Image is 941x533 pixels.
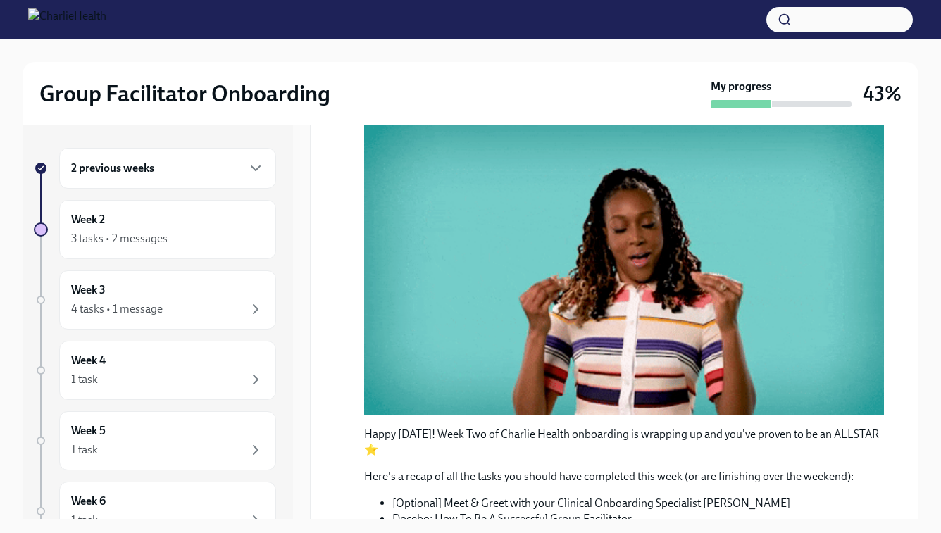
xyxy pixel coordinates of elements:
[71,161,154,176] h6: 2 previous weeks
[392,496,884,511] li: [Optional] Meet & Greet with your Clinical Onboarding Specialist [PERSON_NAME]
[39,80,330,108] h2: Group Facilitator Onboarding
[34,270,276,330] a: Week 34 tasks • 1 message
[364,123,884,415] button: Zoom image
[71,231,168,246] div: 3 tasks • 2 messages
[711,79,771,94] strong: My progress
[71,423,106,439] h6: Week 5
[71,513,98,528] div: 1 task
[71,442,98,458] div: 1 task
[392,511,884,527] li: Docebo: How To Be A Successful Group Facilitator
[71,372,98,387] div: 1 task
[34,200,276,259] a: Week 23 tasks • 2 messages
[863,81,902,106] h3: 43%
[71,282,106,298] h6: Week 3
[34,341,276,400] a: Week 41 task
[71,212,105,227] h6: Week 2
[364,469,884,484] p: Here's a recap of all the tasks you should have completed this week (or are finishing over the we...
[71,353,106,368] h6: Week 4
[34,411,276,470] a: Week 51 task
[364,427,884,458] p: Happy [DATE]! Week Two of Charlie Health onboarding is wrapping up and you've proven to be an ALL...
[59,148,276,189] div: 2 previous weeks
[28,8,106,31] img: CharlieHealth
[71,494,106,509] h6: Week 6
[71,301,163,317] div: 4 tasks • 1 message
